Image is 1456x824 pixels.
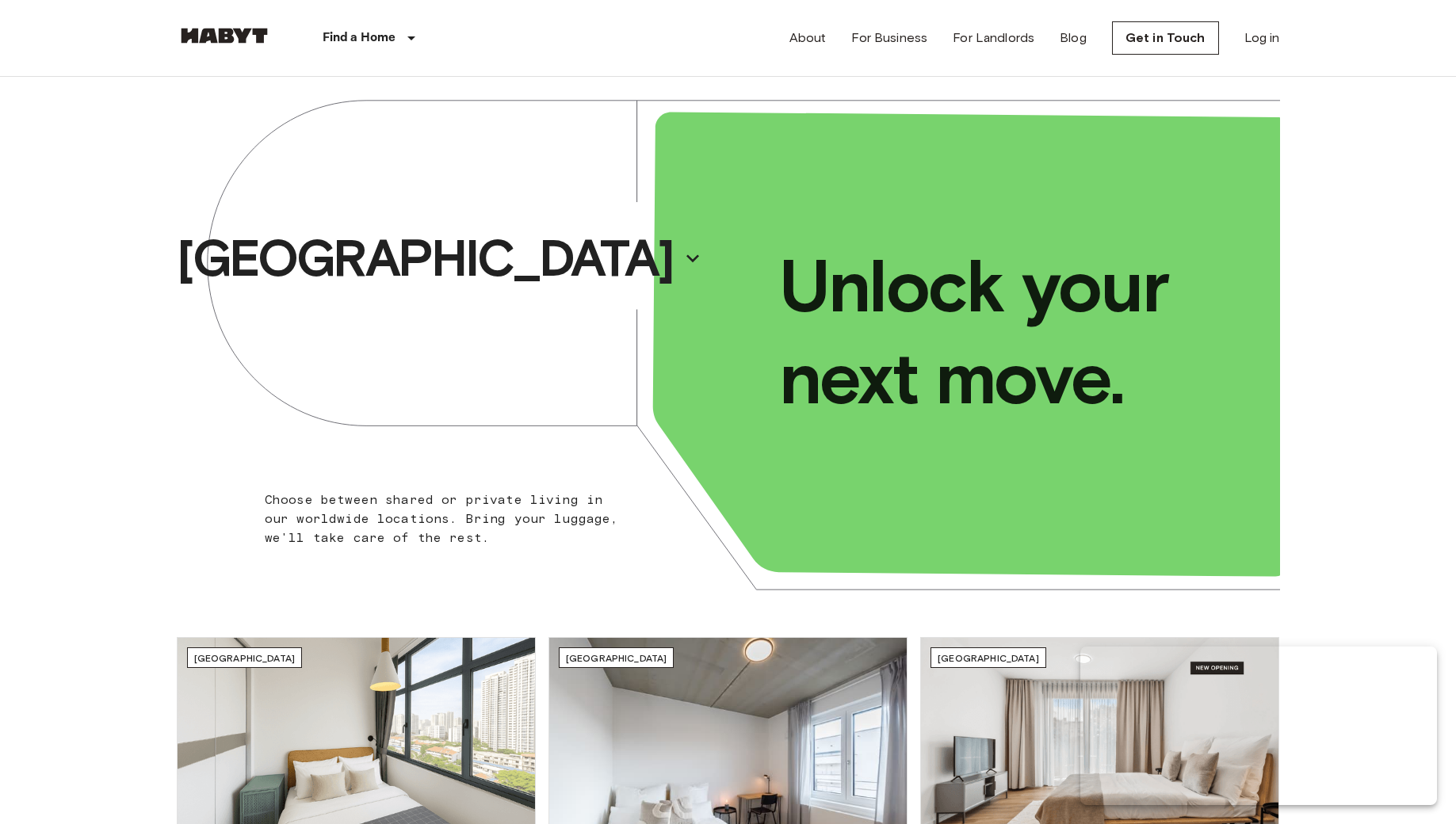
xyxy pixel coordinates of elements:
a: For Landlords [953,29,1034,48]
button: [GEOGRAPHIC_DATA] [170,222,708,295]
a: About [789,29,827,48]
span: [GEOGRAPHIC_DATA] [566,652,667,664]
a: Log in [1244,29,1280,48]
p: Find a Home [323,29,396,48]
a: For Business [851,29,927,48]
p: Unlock your next move. [779,240,1255,424]
span: [GEOGRAPHIC_DATA] [194,652,296,664]
p: Choose between shared or private living in our worldwide locations. Bring your luggage, we'll tak... [265,490,629,547]
p: [GEOGRAPHIC_DATA] [177,227,673,290]
img: Habyt [177,28,272,44]
a: Get in Touch [1112,21,1219,55]
a: Blog [1060,29,1087,48]
span: [GEOGRAPHIC_DATA] [938,652,1039,664]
